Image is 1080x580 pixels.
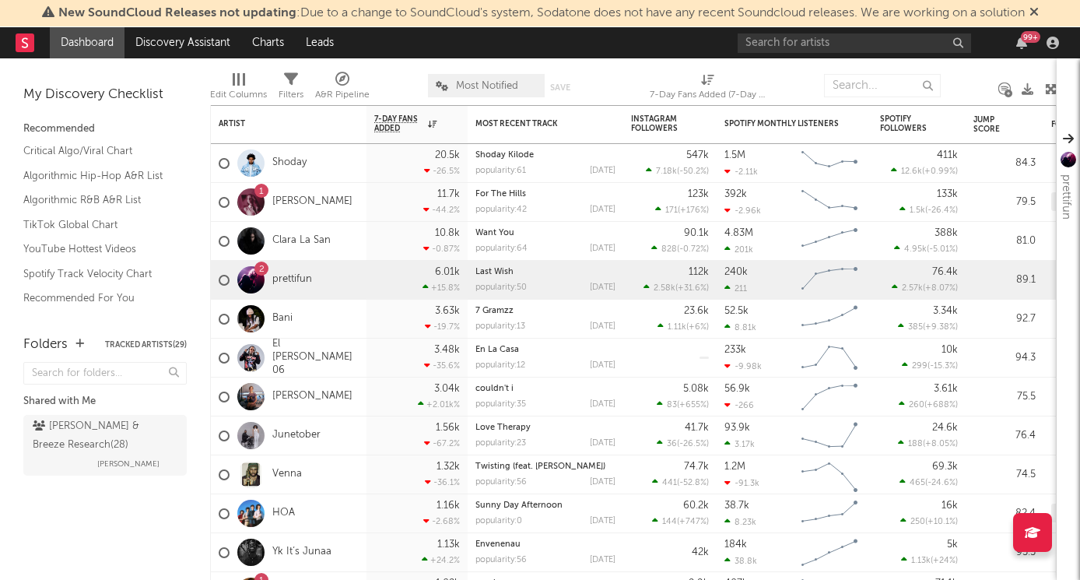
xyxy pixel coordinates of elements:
div: Folders [23,336,68,354]
a: Charts [241,27,295,58]
a: Last Wish [475,268,514,276]
div: A&R Pipeline [315,86,370,104]
div: A&R Pipeline [315,66,370,111]
div: ( ) [657,322,709,332]
a: Discovery Assistant [124,27,241,58]
a: 7 Gramzz [475,307,514,315]
div: 90.1k [684,228,709,238]
div: -0.87 % [423,244,460,254]
a: Sunny Day Afternoon [475,501,563,510]
span: -50.2 % [679,167,707,176]
div: ( ) [894,244,958,254]
div: 388k [934,228,958,238]
div: [DATE] [590,206,615,214]
span: 465 [910,479,925,487]
div: popularity: 0 [475,517,522,526]
div: 7-Day Fans Added (7-Day Fans Added) [650,86,766,104]
div: [DATE] [590,167,615,175]
span: 4.95k [904,245,927,254]
span: +0.99 % [924,167,956,176]
input: Search for folders... [23,362,187,385]
div: +15.8 % [423,283,460,293]
a: Critical Algo/Viral Chart [23,142,171,160]
span: +8.05 % [925,440,956,448]
a: El [PERSON_NAME] 06 [272,338,359,378]
div: 3.48k [434,345,460,355]
a: HOA [272,507,295,520]
div: popularity: 23 [475,439,526,448]
div: 41.7k [685,423,709,433]
div: 3.61k [934,384,958,394]
div: [DATE] [590,322,615,331]
div: 11.7k [437,189,460,199]
span: 1.11k [668,323,686,332]
div: ( ) [898,438,958,448]
a: Shoday [272,156,307,170]
div: -2.96k [724,206,761,216]
button: Save [550,83,570,92]
svg: Chart title [794,417,864,455]
div: -91.3k [724,478,759,488]
div: 4.83M [724,228,753,238]
div: 23.6k [684,306,709,316]
input: Search for artists [738,33,971,53]
span: 83 [667,401,677,410]
div: 1.32k [437,462,460,472]
div: 56.9k [724,384,750,394]
div: [DATE] [590,439,615,448]
span: 299 [912,362,927,371]
div: 5.08k [683,384,709,394]
div: ( ) [899,205,958,215]
span: +747 % [679,518,707,526]
div: 16k [941,501,958,511]
div: ( ) [652,477,709,487]
span: -24.6 % [927,479,956,487]
div: 76.4k [932,267,958,277]
div: ( ) [643,283,709,293]
div: 112k [689,267,709,277]
div: [DATE] [590,556,615,564]
span: 2.58k [654,284,675,293]
div: 3.17k [724,439,755,449]
div: -36.1 % [425,477,460,487]
div: ( ) [900,516,958,526]
span: +9.38 % [925,323,956,332]
div: popularity: 12 [475,361,525,370]
div: 10.8k [435,228,460,238]
button: Tracked Artists(29) [105,341,187,349]
div: 84.3 [973,154,1036,173]
div: ( ) [902,360,958,371]
span: : Due to a change to SoundCloud's system, Sodatone does not have any recent Soundcloud releases. ... [58,7,1025,19]
div: 79.5 [973,193,1036,212]
div: Jump Score [973,115,1012,134]
div: [PERSON_NAME] & Breeze Research ( 28 ) [33,417,174,455]
div: popularity: 56 [475,556,527,564]
div: 233k [724,345,746,355]
div: 10k [941,345,958,355]
a: Dashboard [50,27,124,58]
a: Twisting (feat. [PERSON_NAME]) [475,462,605,471]
div: En La Casa [475,346,615,354]
div: 93.9k [724,423,750,433]
div: 547k [686,150,709,160]
div: Sunny Day Afternoon [475,501,615,510]
span: Most Notified [456,81,518,91]
div: popularity: 35 [475,400,526,409]
div: +2.01k % [418,399,460,410]
a: Shoday Kilode [475,151,534,160]
div: 7 Gramzz [475,307,615,315]
span: 260 [909,401,924,410]
a: YouTube Hottest Videos [23,241,171,258]
div: 7-Day Fans Added (7-Day Fans Added) [650,66,766,111]
span: +176 % [680,206,707,215]
span: 7-Day Fans Added [374,114,424,133]
div: Envenenau [475,540,615,549]
div: popularity: 50 [475,283,527,292]
a: En La Casa [475,346,519,354]
div: 38.7k [724,501,749,511]
div: 94.3 [973,349,1036,367]
div: ( ) [898,322,958,332]
div: popularity: 64 [475,244,528,253]
div: 76.4 [973,427,1036,445]
div: ( ) [657,438,709,448]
